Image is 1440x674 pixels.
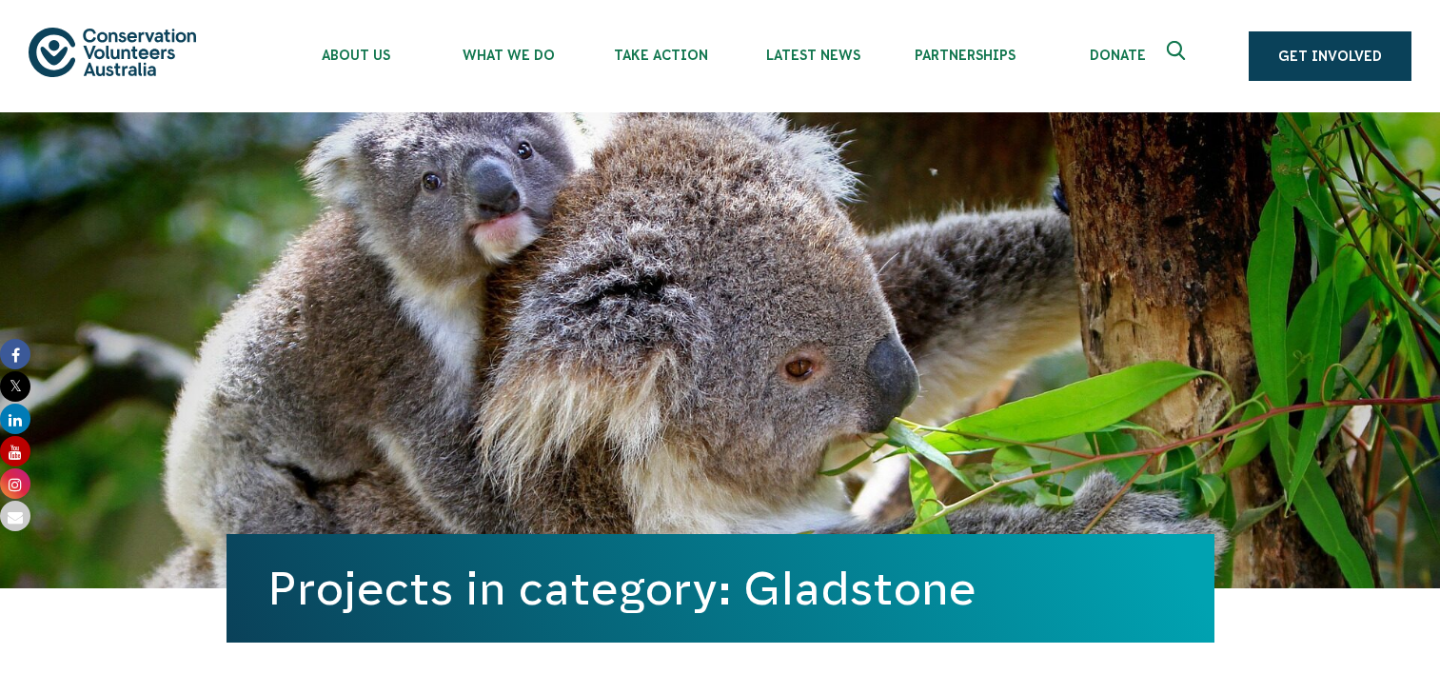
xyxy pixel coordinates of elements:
span: Take Action [584,48,737,63]
span: Donate [1041,48,1193,63]
span: About Us [280,48,432,63]
button: Expand search box Close search box [1155,33,1201,79]
h1: Projects in category: Gladstone [268,563,1173,614]
a: Get Involved [1249,31,1411,81]
img: logo.svg [29,28,196,76]
span: What We Do [432,48,584,63]
span: Partnerships [889,48,1041,63]
span: Latest News [737,48,889,63]
span: Expand search box [1167,41,1191,71]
